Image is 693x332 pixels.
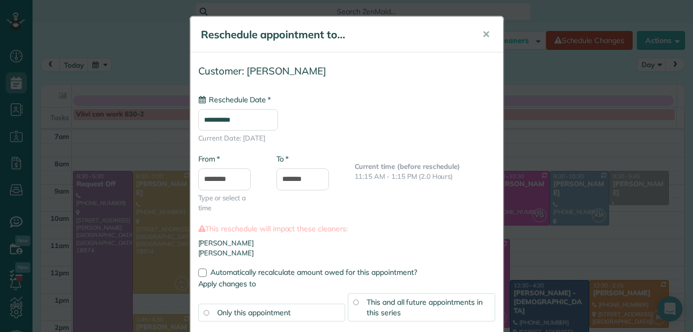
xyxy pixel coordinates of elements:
[217,308,291,317] span: Only this appointment
[198,238,495,248] li: [PERSON_NAME]
[198,223,495,234] label: This reschedule will impact these cleaners:
[353,299,358,305] input: This and all future appointments in this series
[198,279,495,289] label: Apply changes to
[198,133,495,143] span: Current Date: [DATE]
[355,162,461,170] b: Current time (before reschedule)
[204,310,209,315] input: Only this appointment
[276,154,289,164] label: To
[355,172,495,181] p: 11:15 AM - 1:15 PM (2.0 Hours)
[198,193,261,213] span: Type or select a time
[198,94,271,105] label: Reschedule Date
[367,297,483,317] span: This and all future appointments in this series
[198,248,495,258] li: [PERSON_NAME]
[198,154,220,164] label: From
[482,28,490,40] span: ✕
[210,267,417,277] span: Automatically recalculate amount owed for this appointment?
[198,66,495,77] h4: Customer: [PERSON_NAME]
[201,27,467,42] h5: Reschedule appointment to...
